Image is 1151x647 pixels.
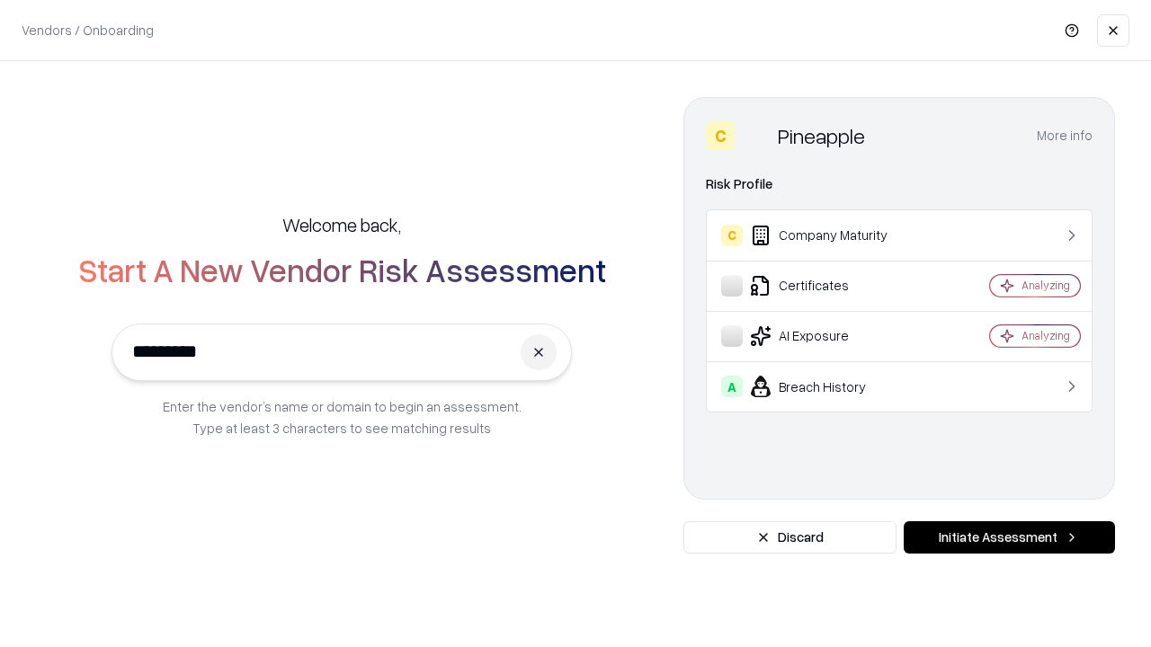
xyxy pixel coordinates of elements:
[721,225,936,246] div: Company Maturity
[1022,278,1070,293] div: Analyzing
[1022,328,1070,343] div: Analyzing
[282,212,401,237] h5: Welcome back,
[721,376,743,397] div: A
[706,173,1093,195] div: Risk Profile
[721,376,936,397] div: Breach History
[721,325,936,347] div: AI Exposure
[778,121,865,150] div: Pineapple
[1037,120,1093,152] button: More info
[706,121,735,150] div: C
[904,521,1115,554] button: Initiate Assessment
[721,225,743,246] div: C
[721,275,936,297] div: Certificates
[683,521,897,554] button: Discard
[22,21,154,40] p: Vendors / Onboarding
[163,395,522,439] p: Enter the vendor’s name or domain to begin an assessment. Type at least 3 characters to see match...
[742,121,771,150] img: Pineapple
[78,252,606,288] h2: Start A New Vendor Risk Assessment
